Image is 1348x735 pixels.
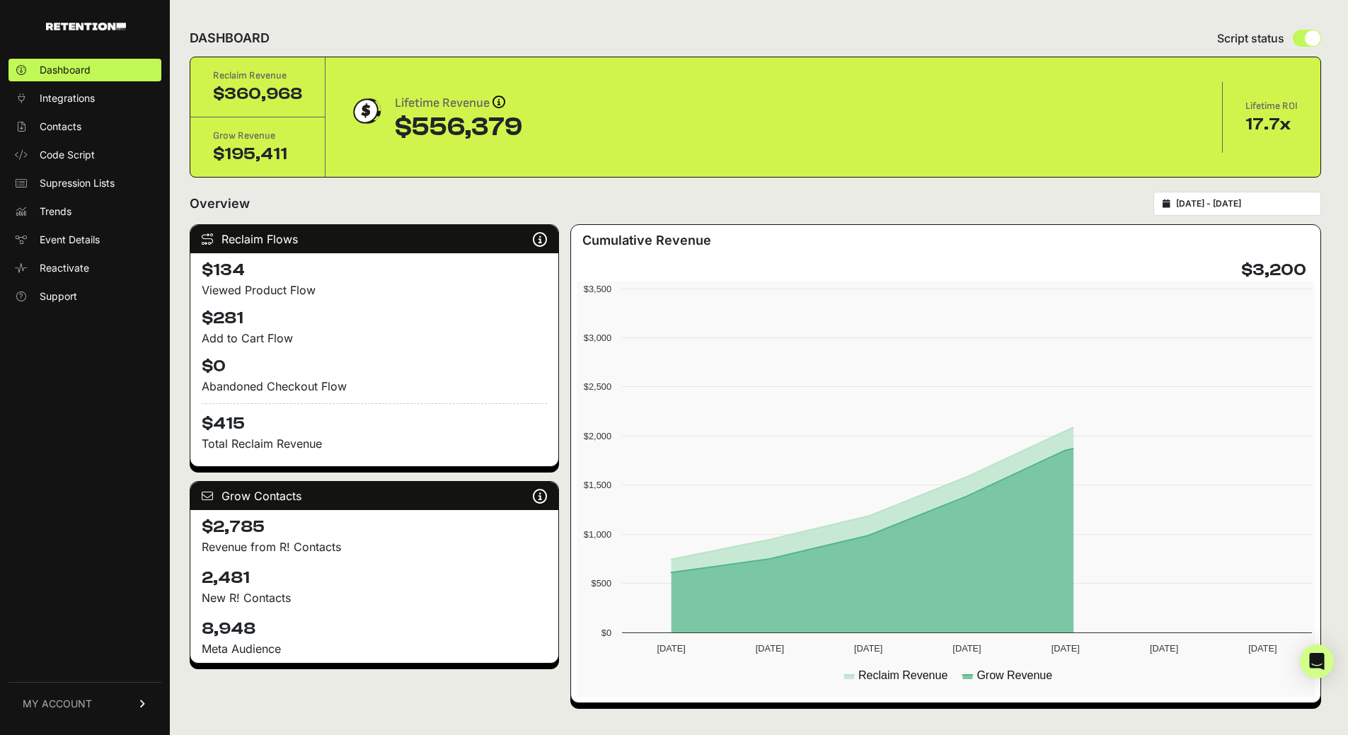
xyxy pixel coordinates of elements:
[8,144,161,166] a: Code Script
[8,200,161,223] a: Trends
[202,355,547,378] h4: $0
[1217,30,1284,47] span: Script status
[584,332,611,343] text: $3,000
[213,83,302,105] div: $360,968
[348,93,384,129] img: dollar-coin-05c43ed7efb7bc0c12610022525b4bbbb207c7efeef5aecc26f025e68dcafac9.png
[202,307,547,330] h4: $281
[213,143,302,166] div: $195,411
[8,59,161,81] a: Dashboard
[8,115,161,138] a: Contacts
[854,643,882,654] text: [DATE]
[190,28,270,48] h2: DASHBOARD
[756,643,784,654] text: [DATE]
[953,643,981,654] text: [DATE]
[202,403,547,435] h4: $415
[213,129,302,143] div: Grow Revenue
[1245,113,1298,136] div: 17.7x
[8,228,161,251] a: Event Details
[190,482,558,510] div: Grow Contacts
[40,204,71,219] span: Trends
[40,120,81,134] span: Contacts
[23,697,92,711] span: MY ACCOUNT
[858,669,947,681] text: Reclaim Revenue
[40,148,95,162] span: Code Script
[202,259,547,282] h4: $134
[584,284,611,294] text: $3,500
[584,431,611,441] text: $2,000
[40,261,89,275] span: Reactivate
[202,589,547,606] p: New R! Contacts
[1245,99,1298,113] div: Lifetime ROI
[202,282,547,299] div: Viewed Product Flow
[202,330,547,347] div: Add to Cart Flow
[202,640,547,657] div: Meta Audience
[8,257,161,279] a: Reactivate
[40,63,91,77] span: Dashboard
[582,231,711,250] h3: Cumulative Revenue
[584,480,611,490] text: $1,500
[8,87,161,110] a: Integrations
[1300,644,1334,678] div: Open Intercom Messenger
[190,194,250,214] h2: Overview
[977,669,1053,681] text: Grow Revenue
[1052,643,1080,654] text: [DATE]
[584,381,611,392] text: $2,500
[584,529,611,540] text: $1,000
[8,285,161,308] a: Support
[40,233,100,247] span: Event Details
[190,225,558,253] div: Reclaim Flows
[1249,643,1277,654] text: [DATE]
[40,289,77,303] span: Support
[657,643,686,654] text: [DATE]
[40,91,95,105] span: Integrations
[202,618,547,640] h4: 8,948
[202,516,547,538] h4: $2,785
[202,378,547,395] div: Abandoned Checkout Flow
[8,682,161,725] a: MY ACCOUNT
[202,538,547,555] p: Revenue from R! Contacts
[46,23,126,30] img: Retention.com
[1241,259,1306,282] h4: $3,200
[1150,643,1178,654] text: [DATE]
[395,93,522,113] div: Lifetime Revenue
[40,176,115,190] span: Supression Lists
[202,567,547,589] h4: 2,481
[592,578,611,589] text: $500
[213,69,302,83] div: Reclaim Revenue
[202,435,547,452] p: Total Reclaim Revenue
[601,627,611,638] text: $0
[8,172,161,195] a: Supression Lists
[395,113,522,141] div: $556,379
